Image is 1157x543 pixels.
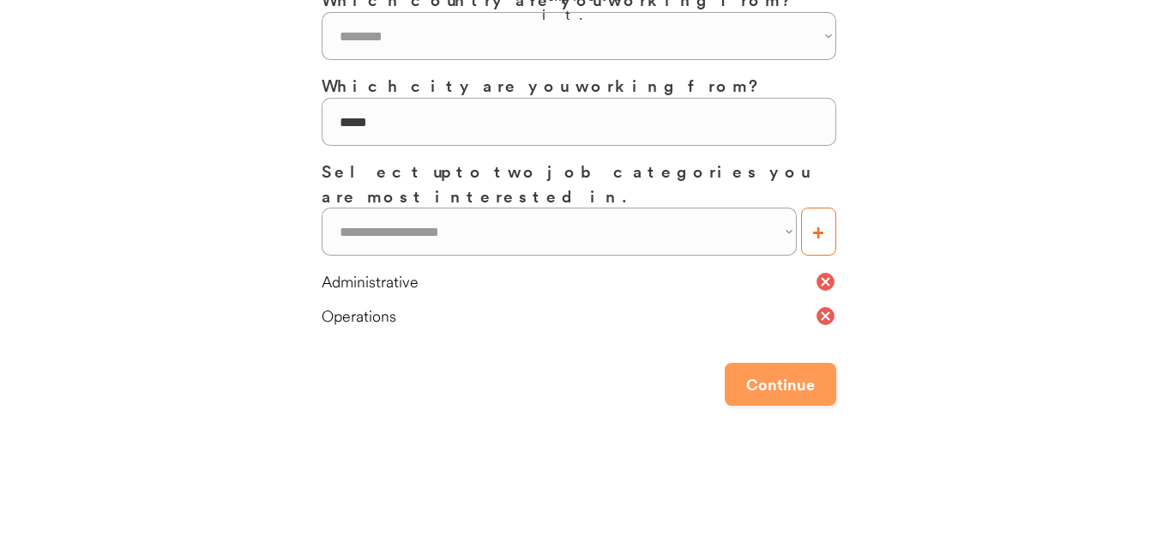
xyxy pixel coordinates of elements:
div: Operations [322,305,815,327]
button: + [801,208,836,256]
button: Continue [725,363,836,406]
h3: Which city are you working from? [322,73,836,98]
div: Administrative [322,271,815,293]
button: cancel [815,271,836,293]
h3: Select up to two job categories you are most interested in. [322,159,836,208]
button: cancel [815,305,836,327]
